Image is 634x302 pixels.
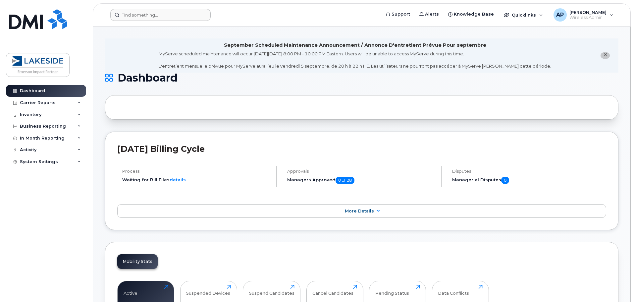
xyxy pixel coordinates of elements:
div: September Scheduled Maintenance Announcement / Annonce D'entretient Prévue Pour septembre [224,42,486,49]
a: details [170,177,186,182]
h4: Disputes [452,169,606,174]
div: Active [124,285,137,296]
div: Pending Status [375,285,409,296]
span: 0 of 28 [336,177,354,184]
span: 0 [501,177,509,184]
div: Cancel Candidates [312,285,353,296]
div: Data Conflicts [438,285,469,296]
h4: Approvals [287,169,435,174]
h5: Managerial Disputes [452,177,606,184]
span: More Details [345,209,374,213]
div: MyServe scheduled maintenance will occur [DATE][DATE] 8:00 PM - 10:00 PM Eastern. Users will be u... [159,51,551,69]
div: Suspend Candidates [249,285,294,296]
span: Dashboard [118,73,178,83]
h4: Process [122,169,270,174]
button: close notification [601,52,610,59]
div: Suspended Devices [186,285,230,296]
h2: [DATE] Billing Cycle [117,144,606,154]
h5: Managers Approved [287,177,435,184]
li: Waiting for Bill Files [122,177,270,183]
